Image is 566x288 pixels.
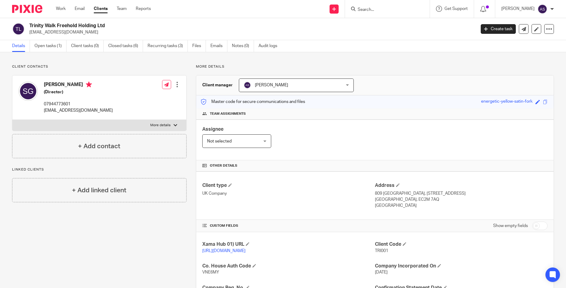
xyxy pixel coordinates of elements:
a: Work [56,6,66,12]
a: Team [117,6,127,12]
a: Open tasks (1) [34,40,67,52]
h2: Trinity Walk Freehold Holding Ltd [29,23,383,29]
img: svg%3E [12,23,25,35]
span: [DATE] [375,270,388,274]
img: svg%3E [244,82,251,89]
h4: + Add contact [78,142,120,151]
span: [PERSON_NAME] [255,83,288,87]
img: Pixie [12,5,42,13]
h4: Company Incorporated On [375,263,548,269]
p: [GEOGRAPHIC_DATA], EC2M 7AQ [375,197,548,203]
p: [EMAIL_ADDRESS][DOMAIN_NAME] [44,107,113,114]
a: Create task [481,24,516,34]
p: Master code for secure communications and files [201,99,305,105]
h4: Xama Hub 01) URL [202,241,375,248]
a: Details [12,40,30,52]
input: Search [357,7,411,13]
span: Assignee [202,127,223,132]
span: Not selected [207,139,232,143]
a: Audit logs [259,40,282,52]
h4: [PERSON_NAME] [44,82,113,89]
h4: Client Code [375,241,548,248]
p: [EMAIL_ADDRESS][DOMAIN_NAME] [29,29,472,35]
span: VNE6MY [202,270,219,274]
p: 07944773601 [44,101,113,107]
span: TRI001 [375,249,388,253]
h3: Client manager [202,82,233,88]
img: svg%3E [18,82,38,101]
h4: + Add linked client [72,186,126,195]
a: Email [75,6,85,12]
img: svg%3E [538,4,547,14]
h4: CUSTOM FIELDS [202,223,375,228]
p: [GEOGRAPHIC_DATA] [375,203,548,209]
p: Client contacts [12,64,187,69]
h4: Co. House Auth Code [202,263,375,269]
a: Reports [136,6,151,12]
span: Other details [210,163,237,168]
a: [URL][DOMAIN_NAME] [202,249,246,253]
div: energetic-yellow-satin-fork [481,98,532,105]
p: UK Company [202,190,375,197]
h4: Client type [202,182,375,189]
a: Client tasks (0) [71,40,104,52]
a: Clients [94,6,108,12]
a: Files [192,40,206,52]
span: Get Support [444,7,468,11]
p: More details [196,64,554,69]
p: [PERSON_NAME] [501,6,535,12]
a: Notes (0) [232,40,254,52]
span: Team assignments [210,111,246,116]
label: Show empty fields [493,223,528,229]
i: Primary [86,82,92,88]
a: Emails [210,40,227,52]
h4: Address [375,182,548,189]
h5: (Director) [44,89,113,95]
a: Closed tasks (6) [108,40,143,52]
a: Recurring tasks (3) [148,40,188,52]
p: Linked clients [12,167,187,172]
p: 809 [GEOGRAPHIC_DATA], [STREET_ADDRESS] [375,190,548,197]
p: More details [150,123,171,128]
